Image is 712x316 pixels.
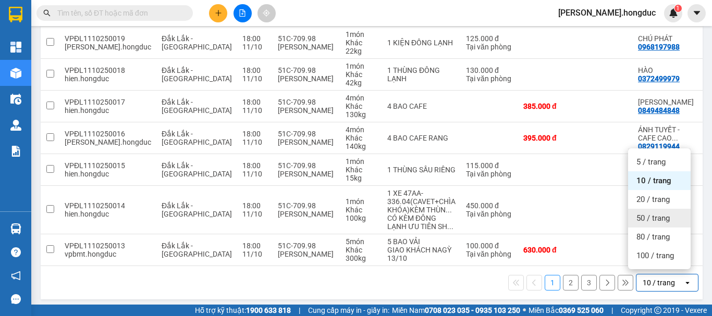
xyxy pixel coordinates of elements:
[65,161,151,170] div: VPĐL1110250015
[278,74,335,83] div: [PERSON_NAME]
[278,201,335,210] div: 51C-709.98
[242,43,267,51] div: 11/10
[638,98,694,106] div: ANH HIỀN
[346,174,377,182] div: 15 kg
[65,250,151,258] div: vpbmt.hongduc
[242,106,267,115] div: 11/10
[346,166,377,174] div: Khác
[346,102,377,110] div: Khác
[638,74,680,83] div: 0372499979
[387,102,456,110] div: 4 BAO CAFE
[611,305,613,316] span: |
[162,130,232,146] span: Đắk Lắk - [GEOGRAPHIC_DATA]
[346,39,377,47] div: Khác
[162,161,232,178] span: Đắk Lắk - [GEOGRAPHIC_DATA]
[466,161,513,170] div: 115.000 đ
[346,62,377,70] div: 1 món
[162,242,232,258] span: Đắk Lắk - [GEOGRAPHIC_DATA]
[392,305,520,316] span: Miền Nam
[65,34,151,43] div: VPĐL1110250019
[563,275,579,290] button: 2
[65,106,151,115] div: hien.hongduc
[387,214,456,231] div: CÓ KÈM ĐÔNG LẠNH ƯU TIÊN SHIP TRƯỚC NHÉ
[242,242,267,250] div: 18:00
[466,170,513,178] div: Tại văn phòng
[10,146,21,157] img: solution-icon
[242,201,267,210] div: 18:00
[346,237,377,246] div: 5 món
[11,247,21,257] span: question-circle
[299,305,300,316] span: |
[676,5,680,12] span: 1
[242,161,267,170] div: 18:00
[278,170,335,178] div: [PERSON_NAME]
[638,106,680,115] div: 0849484848
[57,7,180,19] input: Tìm tên, số ĐT hoặc mã đơn
[387,237,456,246] div: 5 BAO VẢI
[674,5,682,12] sup: 1
[242,210,267,218] div: 11/10
[162,98,232,115] span: Đắk Lắk - [GEOGRAPHIC_DATA]
[65,242,151,250] div: VPĐL1110250013
[638,125,694,142] div: ÁNH TUYẾT - CAFE CAO NGUYÊN
[628,148,691,269] ul: Menu
[162,66,232,83] span: Đắk Lắk - [GEOGRAPHIC_DATA]
[346,134,377,142] div: Khác
[346,79,377,87] div: 42 kg
[65,43,151,51] div: luan.hongduc
[466,66,513,74] div: 130.000 đ
[65,138,151,146] div: luan.hongduc
[239,9,246,17] span: file-add
[10,120,21,131] img: warehouse-icon
[242,170,267,178] div: 11/10
[11,271,21,281] span: notification
[162,201,232,218] span: Đắk Lắk - [GEOGRAPHIC_DATA]
[308,305,389,316] span: Cung cấp máy in - giấy in:
[387,66,456,83] div: 1 THÙNG ĐÔNG LẠNH
[346,197,377,206] div: 1 món
[43,9,51,17] span: search
[523,246,575,254] div: 630.000 đ
[346,214,377,222] div: 100 kg
[278,130,335,138] div: 51C-709.98
[387,246,456,262] div: GIAO KHÁCH NAGỲ 13/10
[523,102,575,110] div: 385.000 đ
[234,4,252,22] button: file-add
[278,66,335,74] div: 51C-709.98
[447,222,453,231] span: ...
[346,125,377,134] div: 4 món
[387,166,456,174] div: 1 THÙNG SẦU RIÊNG
[636,232,670,242] span: 80 / trang
[278,242,335,250] div: 51C-709.98
[257,4,276,22] button: aim
[636,194,670,205] span: 20 / trang
[523,134,575,142] div: 395.000 đ
[11,294,21,304] span: message
[242,98,267,106] div: 18:00
[425,306,520,314] strong: 0708 023 035 - 0935 103 250
[65,201,151,210] div: VPĐL1110250014
[466,242,513,250] div: 100.000 đ
[10,223,21,234] img: warehouse-icon
[162,34,232,51] span: Đắk Lắk - [GEOGRAPHIC_DATA]
[636,213,670,223] span: 50 / trang
[195,305,291,316] span: Hỗ trợ kỹ thuật:
[242,138,267,146] div: 11/10
[278,43,335,51] div: [PERSON_NAME]
[387,39,456,47] div: 1 KIỆN ĐÔNG LẠNH
[692,8,702,18] span: caret-down
[638,142,680,150] div: 0829119944
[643,277,675,288] div: 10 / trang
[242,34,267,43] div: 18:00
[65,210,151,218] div: hien.hongduc
[10,68,21,79] img: warehouse-icon
[10,42,21,53] img: dashboard-icon
[215,9,222,17] span: plus
[466,250,513,258] div: Tại văn phòng
[545,275,560,290] button: 1
[636,250,674,261] span: 100 / trang
[387,134,456,142] div: 4 BAO CAFE RANG
[209,4,227,22] button: plus
[466,210,513,218] div: Tại văn phòng
[242,250,267,258] div: 11/10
